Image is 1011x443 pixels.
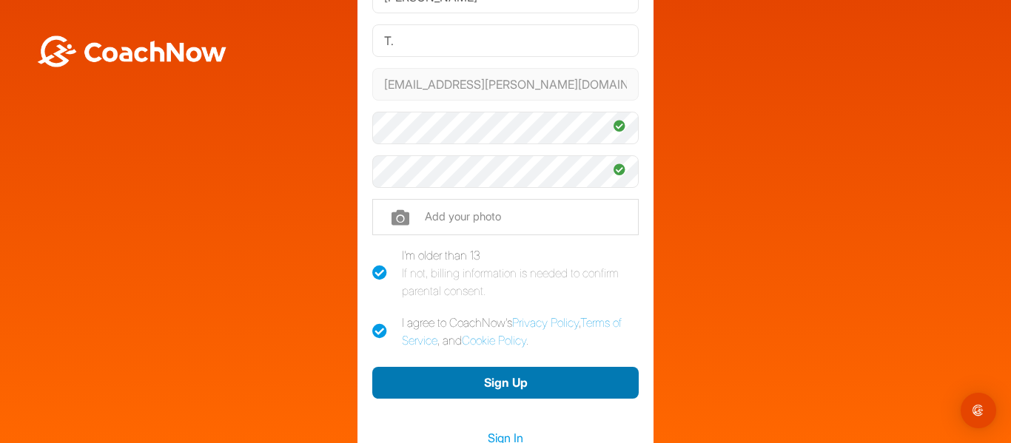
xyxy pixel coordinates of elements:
input: Email [372,68,639,101]
div: Open Intercom Messenger [961,393,996,428]
div: If not, billing information is needed to confirm parental consent. [402,264,639,300]
input: Last Name [372,24,639,57]
a: Cookie Policy [462,333,526,348]
a: Terms of Service [402,315,622,348]
div: I'm older than 13 [402,246,639,300]
a: Privacy Policy [512,315,579,330]
img: BwLJSsUCoWCh5upNqxVrqldRgqLPVwmV24tXu5FoVAoFEpwwqQ3VIfuoInZCoVCoTD4vwADAC3ZFMkVEQFDAAAAAElFTkSuQmCC [36,35,228,67]
label: I agree to CoachNow's , , and . [372,314,639,349]
button: Sign Up [372,367,639,399]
